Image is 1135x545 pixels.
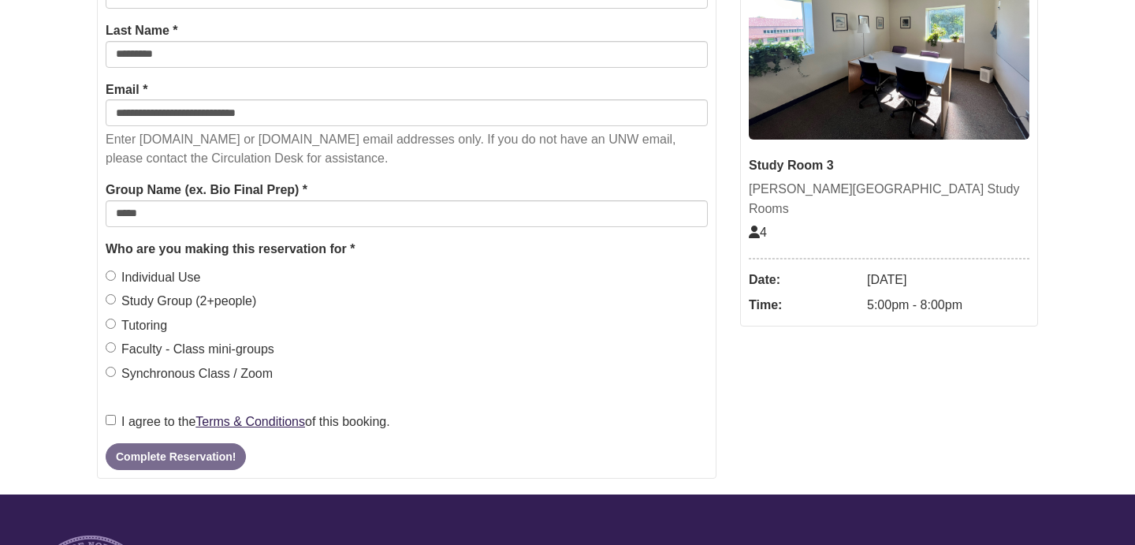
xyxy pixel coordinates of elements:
label: I agree to the of this booking. [106,412,390,432]
dd: 5:00pm - 8:00pm [867,293,1029,318]
label: Faculty - Class mini-groups [106,339,274,360]
label: Study Group (2+people) [106,291,256,312]
input: Faculty - Class mini-groups [106,342,116,353]
a: Terms & Conditions [195,415,305,428]
input: I agree to theTerms & Conditionsof this booking. [106,415,116,425]
button: Complete Reservation! [106,443,246,470]
label: Email * [106,80,147,100]
input: Tutoring [106,319,116,329]
span: The capacity of this space [749,226,767,239]
label: Individual Use [106,267,201,288]
label: Last Name * [106,21,178,41]
input: Synchronous Class / Zoom [106,367,116,377]
legend: Who are you making this reservation for * [106,239,708,259]
label: Tutoring [106,315,167,336]
label: Group Name (ex. Bio Final Prep) * [106,180,307,200]
dt: Date: [749,267,859,293]
input: Study Group (2+people) [106,294,116,304]
dd: [DATE] [867,267,1029,293]
input: Individual Use [106,271,116,281]
dt: Time: [749,293,859,318]
div: [PERSON_NAME][GEOGRAPHIC_DATA] Study Rooms [749,179,1029,219]
p: Enter [DOMAIN_NAME] or [DOMAIN_NAME] email addresses only. If you do not have an UNW email, pleas... [106,130,708,168]
label: Synchronous Class / Zoom [106,364,273,384]
div: Study Room 3 [749,155,1029,176]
